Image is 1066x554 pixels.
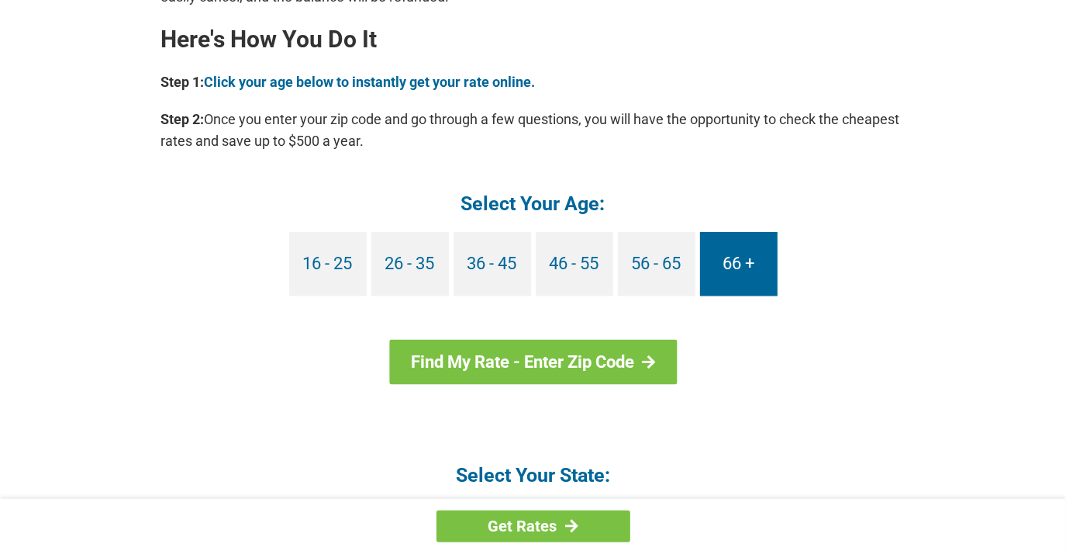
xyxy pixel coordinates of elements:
[536,232,613,296] a: 46 - 55
[161,109,906,152] p: Once you enter your zip code and go through a few questions, you will have the opportunity to che...
[700,232,778,296] a: 66 +
[161,111,205,127] b: Step 2:
[161,74,205,90] b: Step 1:
[371,232,449,296] a: 26 - 35
[389,340,677,385] a: Find My Rate - Enter Zip Code
[161,191,906,216] h4: Select Your Age:
[436,511,630,542] a: Get Rates
[618,232,695,296] a: 56 - 65
[161,27,906,52] h2: Here's How You Do It
[205,74,536,90] a: Click your age below to instantly get your rate online.
[454,232,531,296] a: 36 - 45
[289,232,367,296] a: 16 - 25
[161,462,906,488] h4: Select Your State:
